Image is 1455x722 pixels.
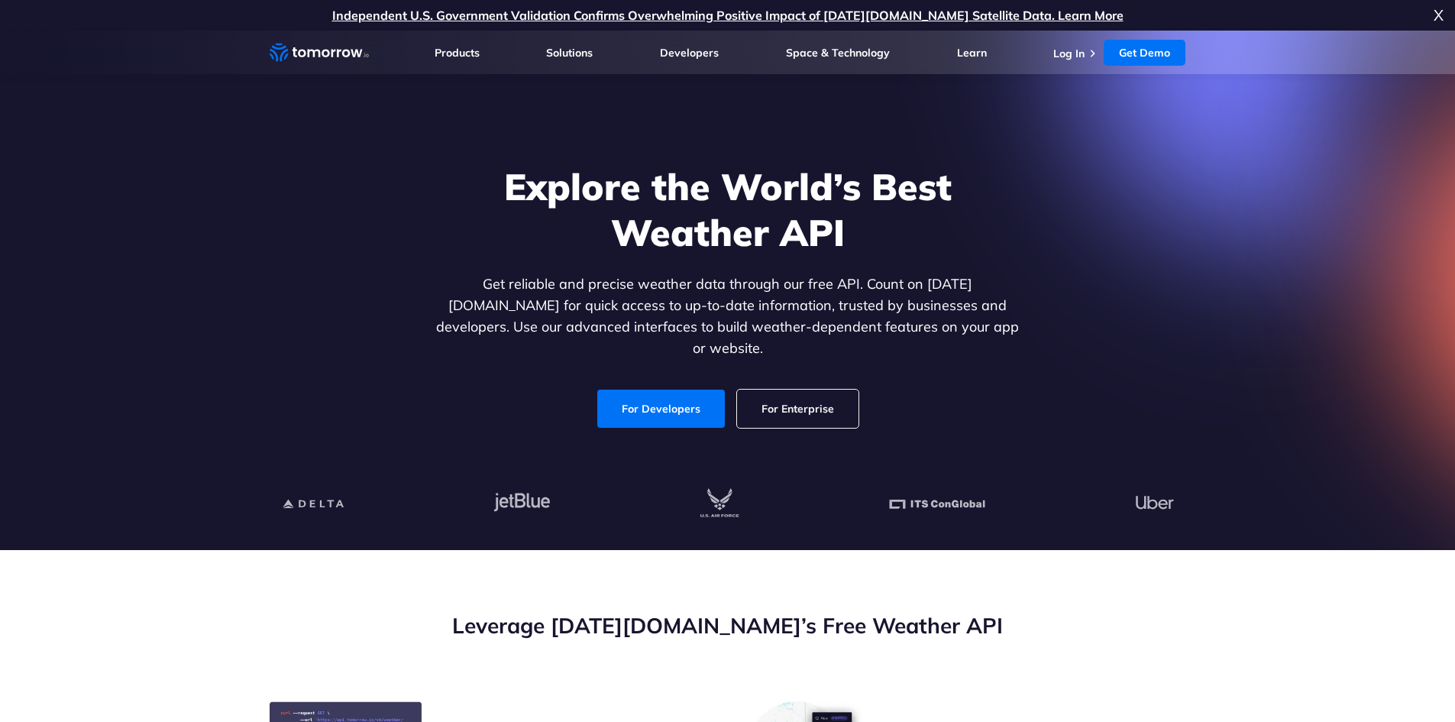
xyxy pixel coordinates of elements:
a: Solutions [546,46,593,60]
a: Space & Technology [786,46,890,60]
h1: Explore the World’s Best Weather API [433,164,1023,255]
a: Products [435,46,480,60]
a: Developers [660,46,719,60]
a: Learn [957,46,987,60]
a: Get Demo [1104,40,1185,66]
a: For Developers [597,390,725,428]
a: For Enterprise [737,390,858,428]
h2: Leverage [DATE][DOMAIN_NAME]’s Free Weather API [270,611,1186,640]
p: Get reliable and precise weather data through our free API. Count on [DATE][DOMAIN_NAME] for quic... [433,274,1023,359]
a: Home link [270,41,369,64]
a: Independent U.S. Government Validation Confirms Overwhelming Positive Impact of [DATE][DOMAIN_NAM... [332,8,1124,23]
a: Log In [1053,47,1085,60]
